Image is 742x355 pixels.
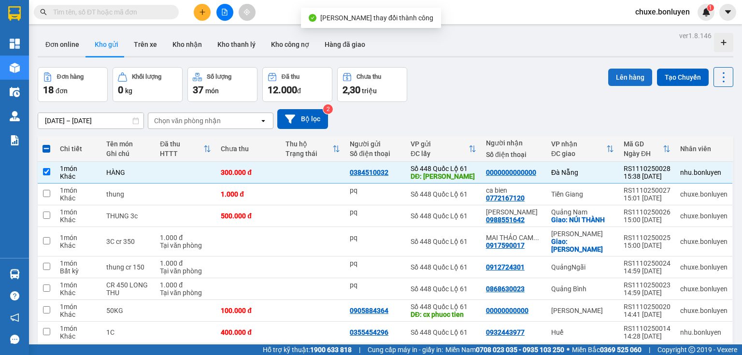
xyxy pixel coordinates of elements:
div: RS1110250020 [624,303,671,311]
span: plus [199,9,206,15]
img: warehouse-icon [10,269,20,279]
span: ⚪️ [567,348,570,352]
div: Khác [60,172,97,180]
div: Số 448 Quốc Lộ 61 [411,212,476,220]
div: 1C [106,328,150,336]
img: icon-new-feature [702,8,711,16]
div: VP gửi [411,140,469,148]
img: warehouse-icon [10,87,20,97]
div: chuxe.bonluyen [680,285,728,293]
input: Tìm tên, số ĐT hoặc mã đơn [53,7,167,17]
div: RS1110250023 [624,281,671,289]
div: 15:38 [DATE] [624,172,671,180]
button: Số lượng37món [187,67,257,102]
span: | [359,344,360,355]
th: Toggle SortBy [406,136,481,162]
div: 1.000 đ [160,281,211,289]
div: 1 món [60,208,97,216]
button: Trên xe [126,33,165,56]
div: Mã GD [624,140,663,148]
strong: 0369 525 060 [600,346,642,354]
div: Tại văn phòng [160,289,211,297]
button: Kho nhận [165,33,210,56]
div: Số 448 Quốc Lộ 61 [411,303,476,311]
div: Đã thu [282,73,300,80]
button: Kho gửi [87,33,126,56]
div: 0932443977 [486,328,525,336]
strong: 1900 633 818 [310,346,352,354]
div: 500.000 đ [221,212,275,220]
div: Số 448 Quốc Lộ 61 [411,238,476,245]
div: Tên món [106,140,150,148]
div: Số 448 Quốc Lộ 61 [411,285,476,293]
div: QuảngNgãi [551,263,614,271]
button: Kho công nợ [263,33,317,56]
input: Select a date range. [38,113,143,128]
div: thung [106,190,150,198]
img: dashboard-icon [10,39,20,49]
div: Thu hộ [285,140,332,148]
span: 12.000 [268,84,297,96]
div: Huế [551,328,614,336]
div: 14:41 [DATE] [624,311,671,318]
span: question-circle [10,291,19,300]
div: nhu.bonluyen [680,328,728,336]
div: Ghi chú [106,150,150,157]
div: 1.000 đ [160,234,211,241]
span: Hỗ trợ kỹ thuật: [263,344,352,355]
div: ĐC lấy [411,150,469,157]
span: món [205,87,219,95]
svg: open [259,117,267,125]
div: Đã thu [160,140,203,148]
div: Khác [60,289,97,297]
span: 2,30 [342,84,360,96]
div: Giao: CAM RANH [551,238,614,253]
span: 1 [709,4,712,11]
div: Số 448 Quốc Lộ 61 [411,263,476,271]
button: plus [194,4,211,21]
span: Miền Nam [445,344,564,355]
div: Số 448 Quốc Lộ 61 [411,190,476,198]
span: chuxe.bonluyen [628,6,698,18]
th: Toggle SortBy [155,136,216,162]
div: 0905884364 [350,307,388,314]
div: HTTT [160,150,203,157]
span: message [10,335,19,344]
span: 0 [118,84,123,96]
button: Đơn hàng18đơn [38,67,108,102]
span: triệu [362,87,377,95]
button: Đã thu12.000đ [262,67,332,102]
button: aim [239,4,256,21]
div: 1 món [60,165,97,172]
div: 3C cr 350 [106,238,150,245]
div: 0772167120 [486,194,525,202]
button: caret-down [719,4,736,21]
div: Trạng thái [285,150,332,157]
div: ca bien [486,186,542,194]
div: nhu.bonluyen [680,169,728,176]
div: Giao: NÚI THÀNH [551,216,614,224]
span: notification [10,313,19,322]
div: Đơn hàng [57,73,84,80]
span: check-circle [309,14,316,22]
span: [PERSON_NAME] thay đổi thành công [320,14,433,22]
div: 0384510032 [350,169,388,176]
div: Người nhận [486,139,542,147]
div: Chi tiết [60,145,97,153]
span: caret-down [724,8,732,16]
span: search [40,9,47,15]
strong: 0708 023 035 - 0935 103 250 [476,346,564,354]
div: 00000000000 [486,307,528,314]
div: [PERSON_NAME] [551,230,614,238]
div: MAI THẢO CAM RANH 0833631289 [486,234,542,241]
div: ĐC giao [551,150,606,157]
div: 1 món [60,325,97,332]
button: Hàng đã giao [317,33,373,56]
div: Số điện thoại [486,151,542,158]
div: chuxe.bonluyen [680,190,728,198]
div: Chọn văn phòng nhận [154,116,221,126]
div: CHU LAI [486,208,542,216]
div: pq [350,208,401,216]
div: pq [350,259,401,267]
div: thung cr 150 [106,263,150,271]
